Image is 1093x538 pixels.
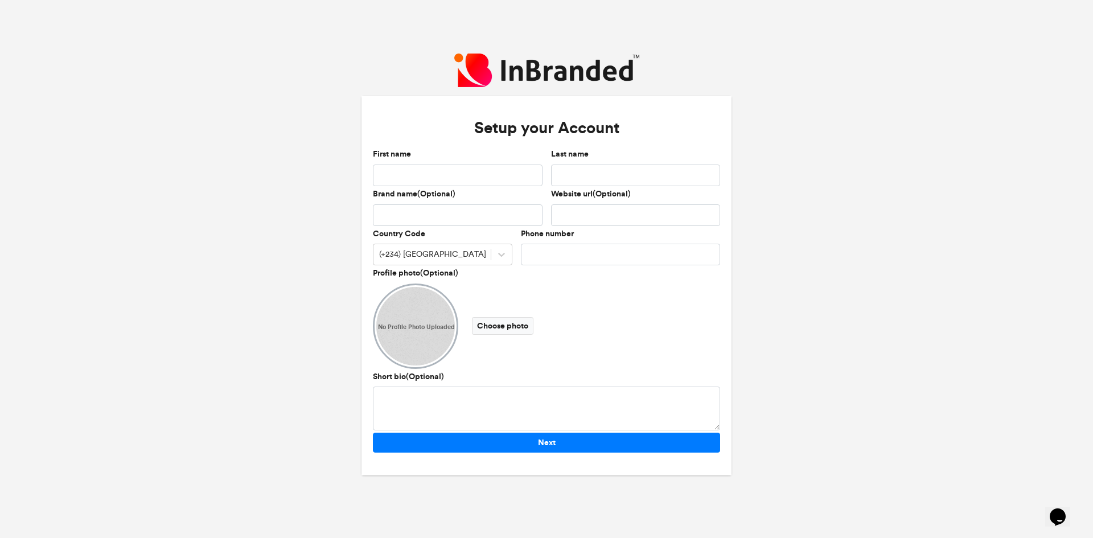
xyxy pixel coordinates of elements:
[454,54,639,88] img: InBranded Logo
[373,268,458,279] label: Profile photo(Optional)
[373,228,425,240] label: Country Code
[1045,492,1082,527] iframe: chat widget
[373,149,411,160] label: First name
[373,107,720,149] h3: Setup your Account
[373,433,720,453] button: Next
[521,228,574,240] label: Phone number
[551,188,631,200] label: Website url(Optional)
[379,249,486,260] div: (+234) [GEOGRAPHIC_DATA]
[373,188,455,200] label: Brand name(Optional)
[373,284,458,369] img: User profile DP
[378,323,455,331] span: No Profile Photo Uploaded
[373,371,444,383] label: Short bio(Optional)
[551,149,589,160] label: Last name
[472,317,533,335] label: Choose photo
